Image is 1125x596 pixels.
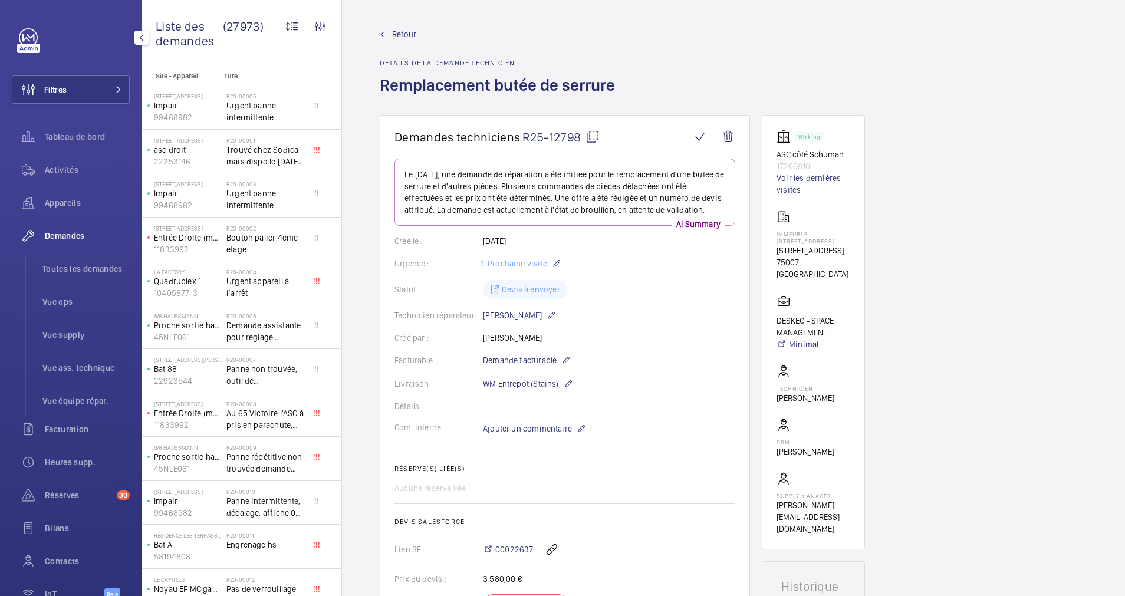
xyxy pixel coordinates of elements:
span: Demandes techniciens [394,130,520,144]
p: Le Capitole [154,576,222,583]
p: CSM [777,439,834,446]
p: Impair [154,495,222,507]
p: ASC côté Schuman [777,149,850,160]
span: Demande facturable [483,354,557,366]
p: [STREET_ADDRESS] [777,245,850,256]
p: 99468982 [154,199,222,211]
button: Filtres [12,75,130,104]
p: Proche sortie hall Pelletier [154,451,222,463]
h2: R20-00005 [226,93,304,100]
p: AI Summary [672,218,725,230]
p: Bat 88 [154,363,222,375]
p: [STREET_ADDRESS] [154,137,222,144]
p: 45NLE061 [154,463,222,475]
span: Bouton palier 4ème etage [226,232,304,255]
h2: R20-00006 [226,312,304,320]
p: 58194808 [154,551,222,562]
p: 22923544 [154,375,222,387]
p: 75007 [GEOGRAPHIC_DATA] [777,256,850,280]
p: [STREET_ADDRESS] [154,180,222,187]
p: Impair [154,187,222,199]
span: Filtres [44,84,67,96]
span: R25-12798 [522,130,600,144]
span: Activités [45,164,130,176]
p: Quadruplex 1 [154,275,222,287]
h2: R20-00004 [226,268,304,275]
p: Working [798,135,820,139]
h2: R20-00007 [226,356,304,363]
p: 45NLE061 [154,331,222,343]
p: 22253146 [154,156,222,167]
h1: Remplacement butée de serrure [380,74,622,115]
p: Entrée Droite (monte-charge) [154,232,222,243]
p: Proche sortie hall Pelletier [154,320,222,331]
p: Noyau EF MC gauche [154,583,222,595]
span: Urgent panne intermittente [226,100,304,123]
span: Heures supp. [45,456,130,468]
span: Réserves [45,489,112,501]
h2: R20-00008 [226,400,304,407]
h2: R20-00011 [226,532,304,539]
span: Au 65 Victoire l'ASC à pris en parachute, toutes les sécu coupé, il est au 3 ème, asc sans machin... [226,407,304,431]
p: 6/8 Haussmann [154,444,222,451]
p: [STREET_ADDRESS][PERSON_NAME] [154,356,222,363]
a: 00022637 [483,544,533,555]
p: DESKEO - SPACE MANAGEMENT [777,315,850,338]
span: Panne répétitive non trouvée demande assistance expert technique [226,451,304,475]
h1: Historique [781,581,846,592]
p: 99468982 [154,111,222,123]
h2: R20-00009 [226,444,304,451]
p: [STREET_ADDRESS] [154,93,222,100]
span: Demandes [45,230,130,242]
h2: R20-00010 [226,488,304,495]
h2: R20-00002 [226,225,304,232]
p: [PERSON_NAME][EMAIL_ADDRESS][DOMAIN_NAME] [777,499,850,535]
span: Engrenage hs [226,539,304,551]
span: Facturation [45,423,130,435]
h2: R20-00001 [226,137,304,144]
span: Liste des demandes [156,19,223,48]
span: Urgent appareil à l’arrêt [226,275,304,299]
p: 10405877-3 [154,287,222,299]
p: WM Entrepôt (Stains) [483,377,573,391]
p: Impair [154,100,222,111]
p: Titre [224,72,302,80]
img: elevator.svg [777,130,795,144]
span: Tableau de bord [45,131,130,143]
p: Résidence les Terrasse - [STREET_ADDRESS] [154,532,222,539]
span: Trouvé chez Sodica mais dispo le [DATE] [URL][DOMAIN_NAME] [226,144,304,167]
span: Vue ops [42,296,130,308]
p: Technicien [777,385,834,392]
span: Vue ass. technique [42,362,130,374]
span: Vue supply [42,329,130,341]
p: Supply manager [777,492,850,499]
p: Entrée Droite (monte-charge) [154,407,222,419]
h2: Devis Salesforce [394,518,735,526]
span: Toutes les demandes [42,263,130,275]
span: Retour [392,28,416,40]
p: [PERSON_NAME] [777,392,834,404]
span: Ajouter un commentaire [483,423,572,434]
span: Contacts [45,555,130,567]
span: Panne intermittente, décalage, affiche 0 au palier alors que l'appareil se trouve au 1er étage, c... [226,495,304,519]
span: 30 [117,490,130,500]
h2: R20-00012 [226,576,304,583]
span: Panne non trouvée, outil de déverouillouge impératif pour le diagnostic [226,363,304,387]
span: Bilans [45,522,130,534]
span: Demande assistante pour réglage d'opérateurs porte cabine double accès [226,320,304,343]
p: [PERSON_NAME] [483,308,556,322]
span: 00022637 [495,544,533,555]
p: [STREET_ADDRESS] [154,225,222,232]
p: 11833992 [154,419,222,431]
p: 99468982 [154,507,222,519]
a: Voir les dernières visites [777,172,850,196]
p: [STREET_ADDRESS] [154,488,222,495]
span: Appareils [45,197,130,209]
p: Immeuble [STREET_ADDRESS] [777,231,850,245]
p: Bat A [154,539,222,551]
h2: Réserve(s) liée(s) [394,465,735,473]
p: Site - Appareil [142,72,219,80]
span: Prochaine visite [485,259,547,268]
p: [STREET_ADDRESS] [154,400,222,407]
p: 6/8 Haussmann [154,312,222,320]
